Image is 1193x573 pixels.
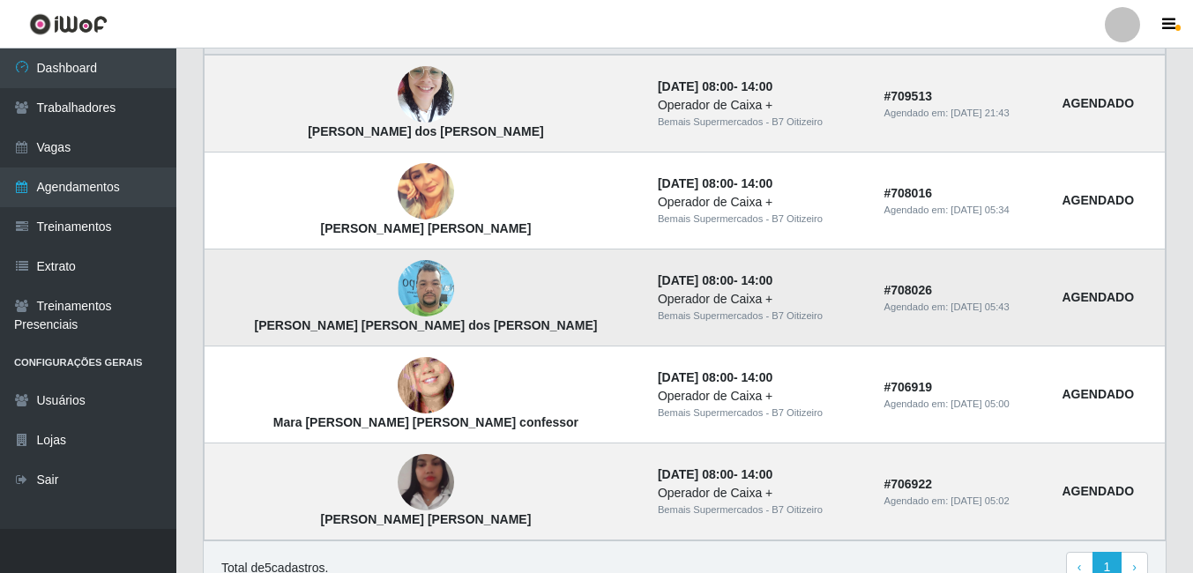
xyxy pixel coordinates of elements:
strong: - [658,273,772,287]
div: Operador de Caixa + [658,387,863,406]
img: Anderson Muniz dos Santos [398,251,454,326]
time: [DATE] 05:00 [951,398,1009,409]
strong: Mara [PERSON_NAME] [PERSON_NAME] confessor [273,415,578,429]
strong: AGENDADO [1062,193,1134,207]
div: Bemais Supermercados - B7 Oitizeiro [658,309,863,324]
strong: AGENDADO [1062,290,1134,304]
strong: # 706919 [884,380,932,394]
time: 14:00 [742,273,773,287]
strong: AGENDADO [1062,484,1134,498]
time: 14:00 [742,176,773,190]
time: 14:00 [742,467,773,481]
strong: # 706922 [884,477,932,491]
time: [DATE] 21:43 [951,108,1009,118]
div: Operador de Caixa + [658,193,863,212]
strong: # 709513 [884,89,932,103]
img: CoreUI Logo [29,13,108,35]
div: Agendado em: [884,203,1040,218]
div: Agendado em: [884,494,1040,509]
div: Agendado em: [884,397,1040,412]
strong: [PERSON_NAME] dos [PERSON_NAME] [308,124,544,138]
time: [DATE] 08:00 [658,176,734,190]
div: Agendado em: [884,106,1040,121]
div: Operador de Caixa + [658,484,863,502]
strong: AGENDADO [1062,387,1134,401]
div: Bemais Supermercados - B7 Oitizeiro [658,406,863,420]
strong: [PERSON_NAME] [PERSON_NAME] [321,221,532,235]
strong: - [658,79,772,93]
strong: [PERSON_NAME] [PERSON_NAME] [321,512,532,526]
strong: - [658,370,772,384]
img: Mara Andrea de Souza Ramos confessor [398,324,454,447]
time: [DATE] 05:34 [951,205,1009,215]
img: Anne Michelle Herculano da Silva [398,163,454,220]
time: [DATE] 05:43 [951,301,1009,312]
strong: AGENDADO [1062,96,1134,110]
time: [DATE] 05:02 [951,495,1009,506]
div: Bemais Supermercados - B7 Oitizeiro [658,115,863,130]
div: Bemais Supermercados - B7 Oitizeiro [658,502,863,517]
strong: [PERSON_NAME] [PERSON_NAME] dos [PERSON_NAME] [254,318,597,332]
time: 14:00 [742,370,773,384]
time: [DATE] 08:00 [658,370,734,384]
strong: # 708026 [884,283,932,297]
time: [DATE] 08:00 [658,79,734,93]
img: Adriene dos Santos Oliveira [398,57,454,132]
strong: # 708016 [884,186,932,200]
time: [DATE] 08:00 [658,273,734,287]
strong: - [658,467,772,481]
div: Operador de Caixa + [658,96,863,115]
img: Arline Anacleto Alexandre [398,433,454,533]
div: Agendado em: [884,300,1040,315]
div: Bemais Supermercados - B7 Oitizeiro [658,212,863,227]
strong: - [658,176,772,190]
div: Operador de Caixa + [658,290,863,309]
time: [DATE] 08:00 [658,467,734,481]
time: 14:00 [742,79,773,93]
